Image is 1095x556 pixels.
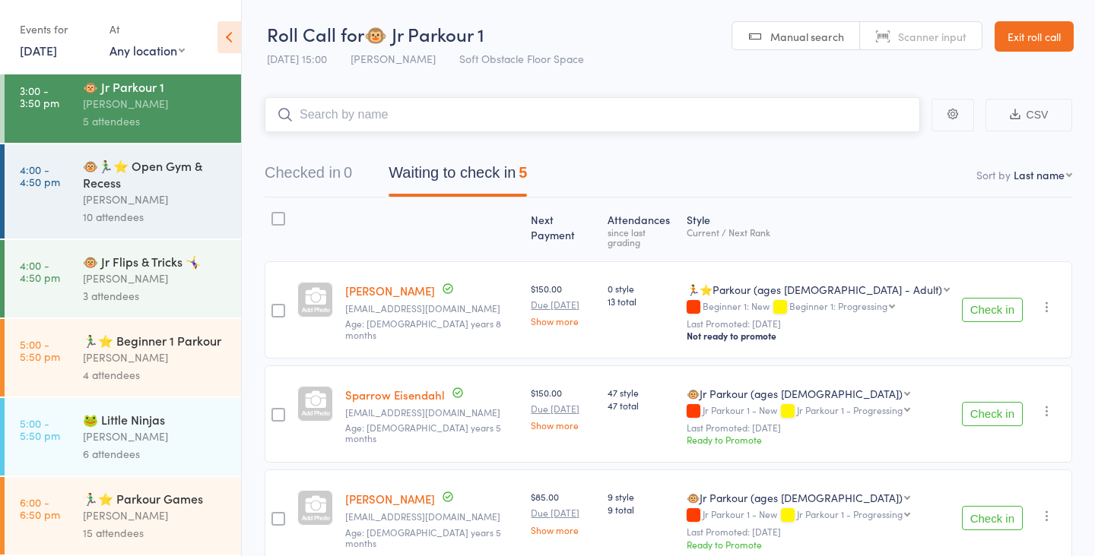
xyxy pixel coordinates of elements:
div: 🐵 Jr Flips & Tricks 🤸‍♀️ [83,253,228,270]
div: Ready to Promote [687,433,950,446]
div: since last grading [608,227,674,247]
div: Jr Parkour 1 - New [687,405,950,418]
span: Scanner input [898,29,966,44]
div: [PERSON_NAME] [83,428,228,445]
div: Current / Next Rank [687,227,950,237]
div: Next Payment [525,204,601,254]
div: 🐵 Jr Parkour 1 [83,78,228,95]
a: [DATE] [20,42,57,58]
span: Age: [DEMOGRAPHIC_DATA] years 5 months [345,421,501,444]
a: [PERSON_NAME] [345,283,435,299]
span: 47 style [608,386,674,399]
div: [PERSON_NAME] [83,507,228,524]
a: 3:00 -3:50 pm🐵 Jr Parkour 1[PERSON_NAME]5 attendees [5,65,241,143]
div: 4 attendees [83,366,228,384]
time: 5:00 - 5:50 pm [20,417,60,441]
span: 🐵 Jr Parkour 1 [364,21,484,46]
div: 5 [519,164,527,181]
div: Events for [20,17,94,42]
div: 0 [344,164,352,181]
button: Waiting to check in5 [389,156,527,197]
span: 9 style [608,490,674,503]
div: [PERSON_NAME] [83,270,228,287]
button: CSV [985,99,1072,131]
a: 6:00 -6:50 pm🏃‍♂️⭐ Parkour Games[PERSON_NAME]15 attendees [5,477,241,554]
time: 5:00 - 5:50 pm [20,338,60,362]
small: deepalimuddebihal@gmail.com [345,303,519,314]
time: 4:00 - 4:50 pm [20,163,60,188]
time: 6:00 - 6:50 pm [20,496,60,520]
div: At [109,17,185,42]
span: Soft Obstacle Floor Space [459,51,584,66]
a: 4:00 -4:50 pm🐵 Jr Flips & Tricks 🤸‍♀️[PERSON_NAME]3 attendees [5,240,241,317]
label: Sort by [976,167,1011,182]
button: Check in [962,298,1023,322]
span: [PERSON_NAME] [351,51,436,66]
span: 0 style [608,282,674,295]
div: 10 attendees [83,208,228,226]
div: Jr Parkour 1 - New [687,509,950,522]
a: [PERSON_NAME] [345,491,435,507]
span: Manual search [770,29,844,44]
div: $85.00 [531,490,595,534]
div: Ready to Promote [687,538,950,551]
small: Last Promoted: [DATE] [687,422,950,433]
span: 13 total [608,295,674,308]
div: Beginner 1: Progressing [789,301,887,311]
div: Beginner 1: New [687,301,950,314]
a: 4:00 -4:50 pm🐵🏃‍♂️⭐ Open Gym & Recess[PERSON_NAME]10 attendees [5,144,241,239]
span: [DATE] 15:00 [267,51,327,66]
div: [PERSON_NAME] [83,95,228,112]
button: Check in [962,506,1023,530]
div: [PERSON_NAME] [83,191,228,208]
span: Age: [DEMOGRAPHIC_DATA] years 5 months [345,526,501,549]
div: $150.00 [531,386,595,430]
span: Roll Call for [267,21,364,46]
div: 6 attendees [83,445,228,463]
small: kayci007@mac.com [345,511,519,522]
small: Due [DATE] [531,299,595,310]
div: 🏃⭐Parkour (ages [DEMOGRAPHIC_DATA] - Adult) [687,282,942,297]
div: Atten­dances [601,204,680,254]
div: Any location [109,42,185,58]
span: 9 total [608,503,674,516]
div: 5 attendees [83,112,228,130]
a: Exit roll call [995,21,1074,52]
time: 3:00 - 3:50 pm [20,84,59,109]
a: Sparrow Eisendahl [345,387,445,403]
div: [PERSON_NAME] [83,349,228,366]
a: Show more [531,525,595,535]
div: Jr Parkour 1 - Progressing [797,405,903,415]
span: Age: [DEMOGRAPHIC_DATA] years 8 months [345,317,501,340]
input: Search by name [265,97,920,132]
small: Last Promoted: [DATE] [687,318,950,329]
small: eisendahl18@gmail.com [345,407,519,418]
small: Due [DATE] [531,507,595,518]
span: 47 total [608,399,674,412]
div: 🏃‍♂️⭐ Parkour Games [83,490,228,507]
div: Not ready to promote [687,330,950,342]
a: 5:00 -5:50 pm🐸 Little Ninjas[PERSON_NAME]6 attendees [5,398,241,475]
div: 🐵Jr Parkour (ages [DEMOGRAPHIC_DATA]) [687,386,903,401]
div: Jr Parkour 1 - Progressing [797,509,903,519]
small: Due [DATE] [531,403,595,414]
div: 🐵Jr Parkour (ages [DEMOGRAPHIC_DATA]) [687,490,903,505]
div: 🐵🏃‍♂️⭐ Open Gym & Recess [83,157,228,191]
div: 15 attendees [83,524,228,542]
div: Style [681,204,956,254]
a: Show more [531,420,595,430]
div: $150.00 [531,282,595,326]
div: 🏃‍♂️⭐ Beginner 1 Parkour [83,332,228,349]
time: 4:00 - 4:50 pm [20,259,60,283]
div: 3 attendees [83,287,228,305]
a: Show more [531,316,595,326]
div: 🐸 Little Ninjas [83,411,228,428]
button: Checked in0 [265,156,352,197]
button: Check in [962,402,1023,426]
small: Last Promoted: [DATE] [687,526,950,537]
a: 5:00 -5:50 pm🏃‍♂️⭐ Beginner 1 Parkour[PERSON_NAME]4 attendees [5,319,241,396]
div: Last name [1014,167,1065,182]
